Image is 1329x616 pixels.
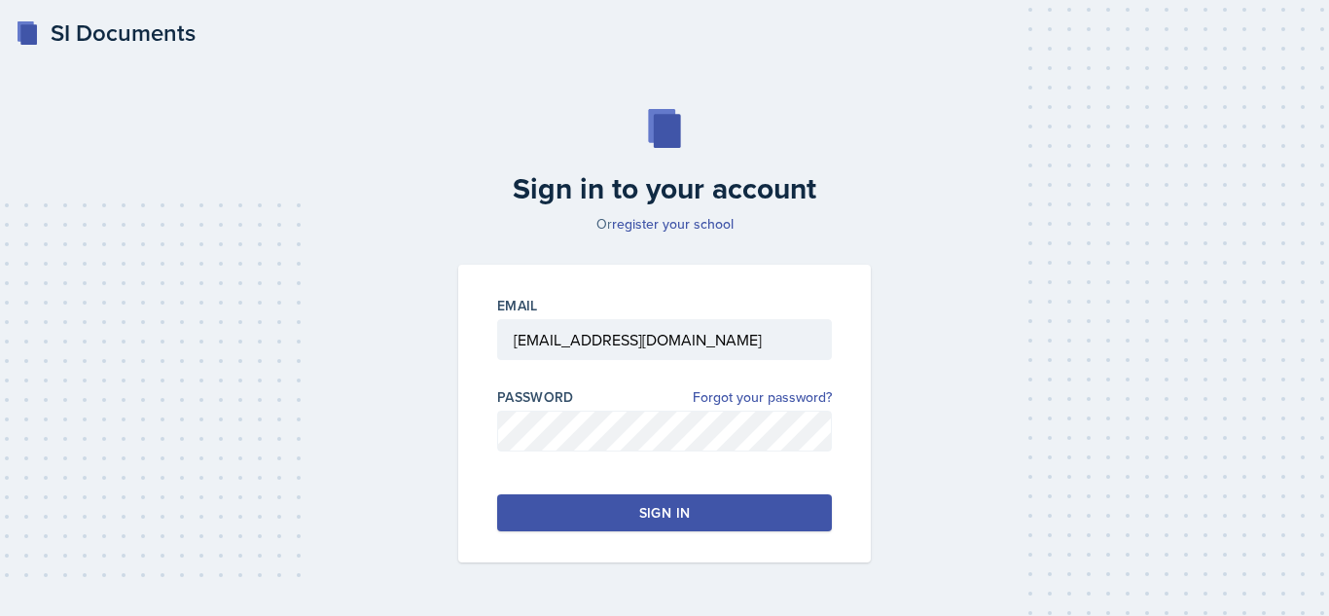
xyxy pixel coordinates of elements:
[497,296,538,315] label: Email
[497,319,832,360] input: Email
[639,503,690,523] div: Sign in
[497,387,574,407] label: Password
[497,494,832,531] button: Sign in
[447,171,882,206] h2: Sign in to your account
[693,387,832,408] a: Forgot your password?
[16,16,196,51] a: SI Documents
[447,214,882,234] p: Or
[612,214,734,234] a: register your school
